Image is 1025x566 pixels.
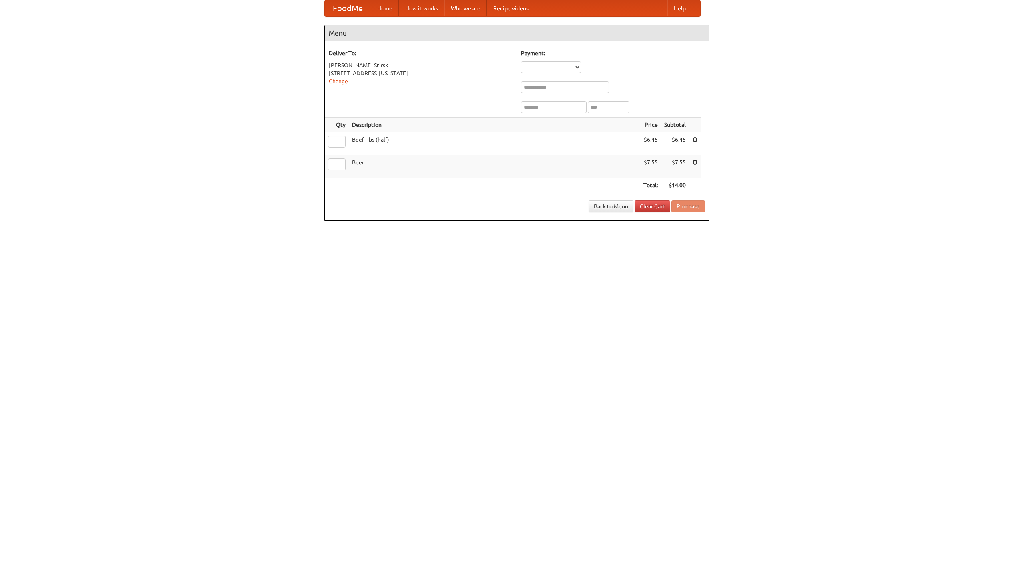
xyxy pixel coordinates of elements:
th: $14.00 [661,178,689,193]
td: $6.45 [661,132,689,155]
td: $6.45 [640,132,661,155]
a: Home [371,0,399,16]
th: Qty [325,118,349,132]
a: Back to Menu [589,200,633,212]
button: Purchase [671,200,705,212]
td: $7.55 [661,155,689,178]
h5: Payment: [521,49,705,57]
a: Recipe videos [487,0,535,16]
a: Clear Cart [635,200,670,212]
div: [STREET_ADDRESS][US_STATE] [329,69,513,77]
a: How it works [399,0,444,16]
a: FoodMe [325,0,371,16]
th: Total: [640,178,661,193]
div: [PERSON_NAME] Stirsk [329,61,513,69]
h4: Menu [325,25,709,41]
a: Help [667,0,692,16]
th: Description [349,118,640,132]
a: Change [329,78,348,84]
td: $7.55 [640,155,661,178]
th: Price [640,118,661,132]
a: Who we are [444,0,487,16]
h5: Deliver To: [329,49,513,57]
td: Beer [349,155,640,178]
td: Beef ribs (half) [349,132,640,155]
th: Subtotal [661,118,689,132]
